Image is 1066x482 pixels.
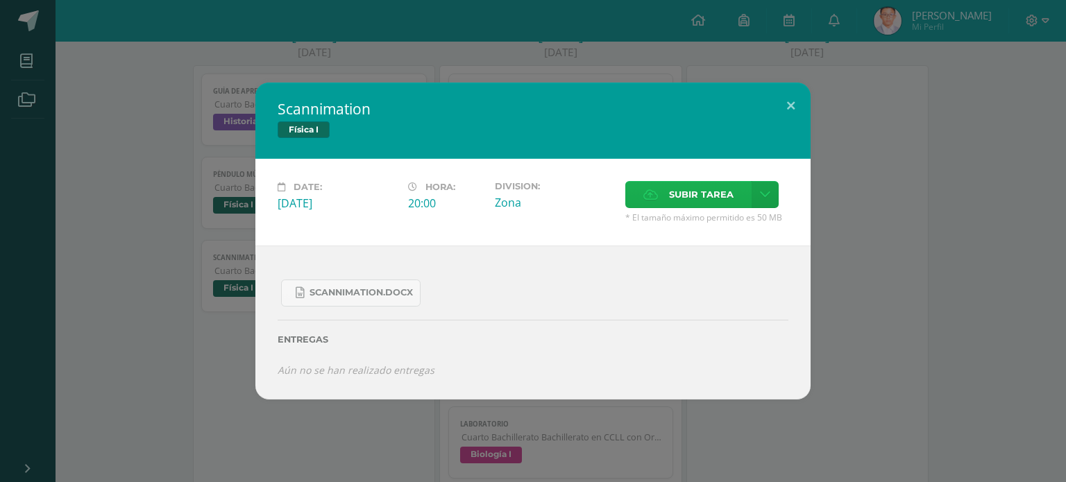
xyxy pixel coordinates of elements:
[669,182,734,207] span: Subir tarea
[771,83,811,130] button: Close (Esc)
[294,182,322,192] span: Date:
[425,182,455,192] span: Hora:
[281,279,421,307] a: Scannimation.docx
[278,99,788,119] h2: Scannimation
[278,334,788,345] label: Entregas
[495,181,614,191] label: Division:
[408,196,484,211] div: 20:00
[625,212,788,223] span: * El tamaño máximo permitido es 50 MB
[495,195,614,210] div: Zona
[278,196,397,211] div: [DATE]
[278,363,434,377] i: Aún no se han realizado entregas
[278,121,330,138] span: Física I
[310,287,413,298] span: Scannimation.docx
